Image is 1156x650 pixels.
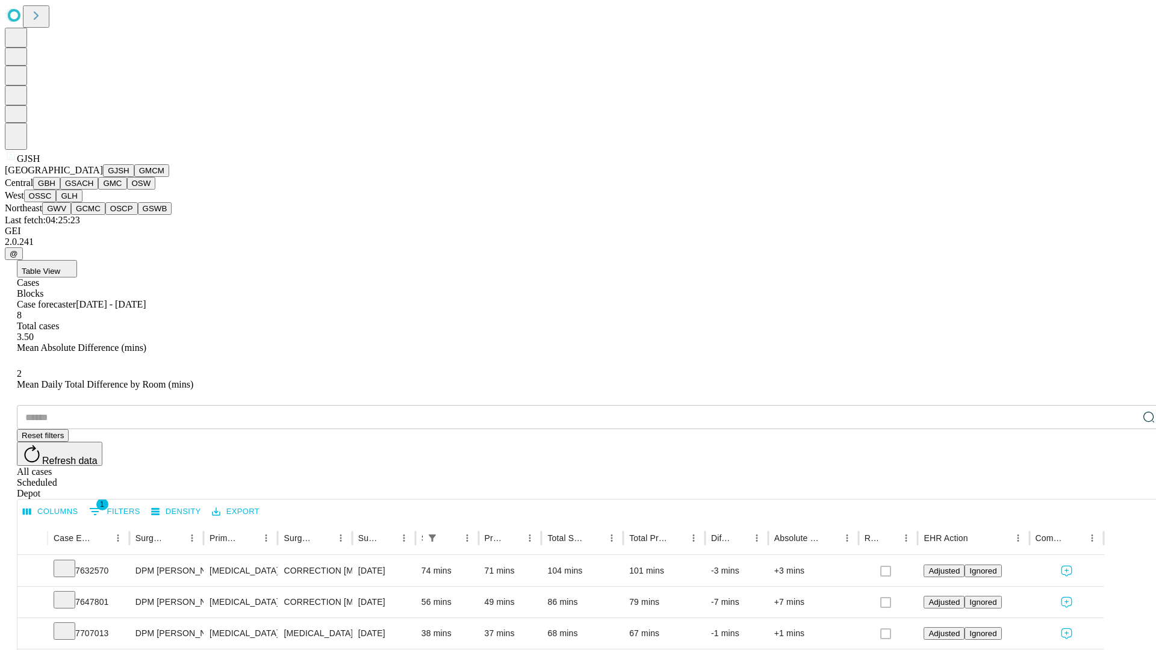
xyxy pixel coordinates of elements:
span: Northeast [5,203,42,213]
button: Sort [732,530,748,546]
div: DPM [PERSON_NAME] [PERSON_NAME] [135,587,197,617]
button: GWV [42,202,71,215]
div: 7647801 [54,587,123,617]
button: Reset filters [17,429,69,442]
span: Last fetch: 04:25:23 [5,215,80,225]
span: Adjusted [928,598,960,607]
button: Sort [442,530,459,546]
button: Sort [586,530,603,546]
button: Export [209,503,263,521]
button: Expand [23,561,42,582]
div: +1 mins [774,618,853,649]
button: Menu [603,530,620,546]
span: West [5,190,24,200]
div: Comments [1036,533,1066,543]
button: Select columns [20,503,81,521]
span: 2 [17,368,22,379]
span: 3.50 [17,332,34,342]
div: Resolved in EHR [865,533,880,543]
span: Ignored [969,598,996,607]
button: Sort [379,530,396,546]
button: Show filters [86,502,143,521]
div: GEI [5,226,1151,237]
button: Ignored [965,596,1001,608]
button: Adjusted [924,565,965,577]
button: GMCM [134,164,169,177]
div: Scheduled In Room Duration [421,533,423,543]
button: Sort [881,530,898,546]
button: Menu [1084,530,1101,546]
button: Menu [748,530,765,546]
div: 7707013 [54,618,123,649]
span: GJSH [17,153,40,164]
div: Primary Service [210,533,240,543]
span: 1 [96,498,108,510]
button: Sort [822,530,839,546]
button: Ignored [965,565,1001,577]
div: 79 mins [629,587,699,617]
div: 38 mins [421,618,473,649]
div: [MEDICAL_DATA] [210,556,272,586]
div: 68 mins [547,618,617,649]
button: GCMC [71,202,105,215]
div: [DATE] [358,587,409,617]
span: Reset filters [22,431,64,440]
button: Expand [23,592,42,613]
button: Sort [1067,530,1084,546]
button: Menu [1010,530,1027,546]
div: [MEDICAL_DATA] [210,618,272,649]
div: 74 mins [421,556,473,586]
button: OSW [127,177,156,190]
div: DPM [PERSON_NAME] [PERSON_NAME] [135,618,197,649]
div: -7 mins [711,587,762,617]
button: Sort [505,530,521,546]
button: Adjusted [924,596,965,608]
span: Ignored [969,629,996,638]
button: Menu [898,530,915,546]
div: [MEDICAL_DATA] [210,587,272,617]
div: 49 mins [485,587,536,617]
div: Total Predicted Duration [629,533,667,543]
span: Adjusted [928,566,960,575]
button: Menu [110,530,126,546]
div: +7 mins [774,587,853,617]
button: GSACH [60,177,98,190]
div: Case Epic Id [54,533,92,543]
div: DPM [PERSON_NAME] [PERSON_NAME] [135,556,197,586]
span: [DATE] - [DATE] [76,299,146,309]
div: CORRECTION [MEDICAL_DATA], RESECTION [MEDICAL_DATA] BASE [284,587,346,617]
div: [MEDICAL_DATA] COMPLETE EXCISION 5TH [MEDICAL_DATA] HEAD [284,618,346,649]
div: -3 mins [711,556,762,586]
div: Surgeon Name [135,533,166,543]
button: GBH [33,177,60,190]
button: Menu [521,530,538,546]
button: OSSC [24,190,57,202]
div: EHR Action [924,533,968,543]
div: 71 mins [485,556,536,586]
button: Refresh data [17,442,102,466]
span: Table View [22,267,60,276]
div: 56 mins [421,587,473,617]
div: -1 mins [711,618,762,649]
div: Difference [711,533,730,543]
button: Sort [167,530,184,546]
button: Sort [315,530,332,546]
span: 8 [17,310,22,320]
button: Menu [396,530,412,546]
button: GMC [98,177,126,190]
button: GSWB [138,202,172,215]
div: 7632570 [54,556,123,586]
button: @ [5,247,23,260]
span: Central [5,178,33,188]
button: Table View [17,260,77,277]
div: [DATE] [358,556,409,586]
button: Sort [668,530,685,546]
button: Menu [685,530,702,546]
div: 2.0.241 [5,237,1151,247]
div: Surgery Date [358,533,378,543]
span: Case forecaster [17,299,76,309]
div: +3 mins [774,556,853,586]
span: Ignored [969,566,996,575]
span: @ [10,249,18,258]
span: [GEOGRAPHIC_DATA] [5,165,103,175]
